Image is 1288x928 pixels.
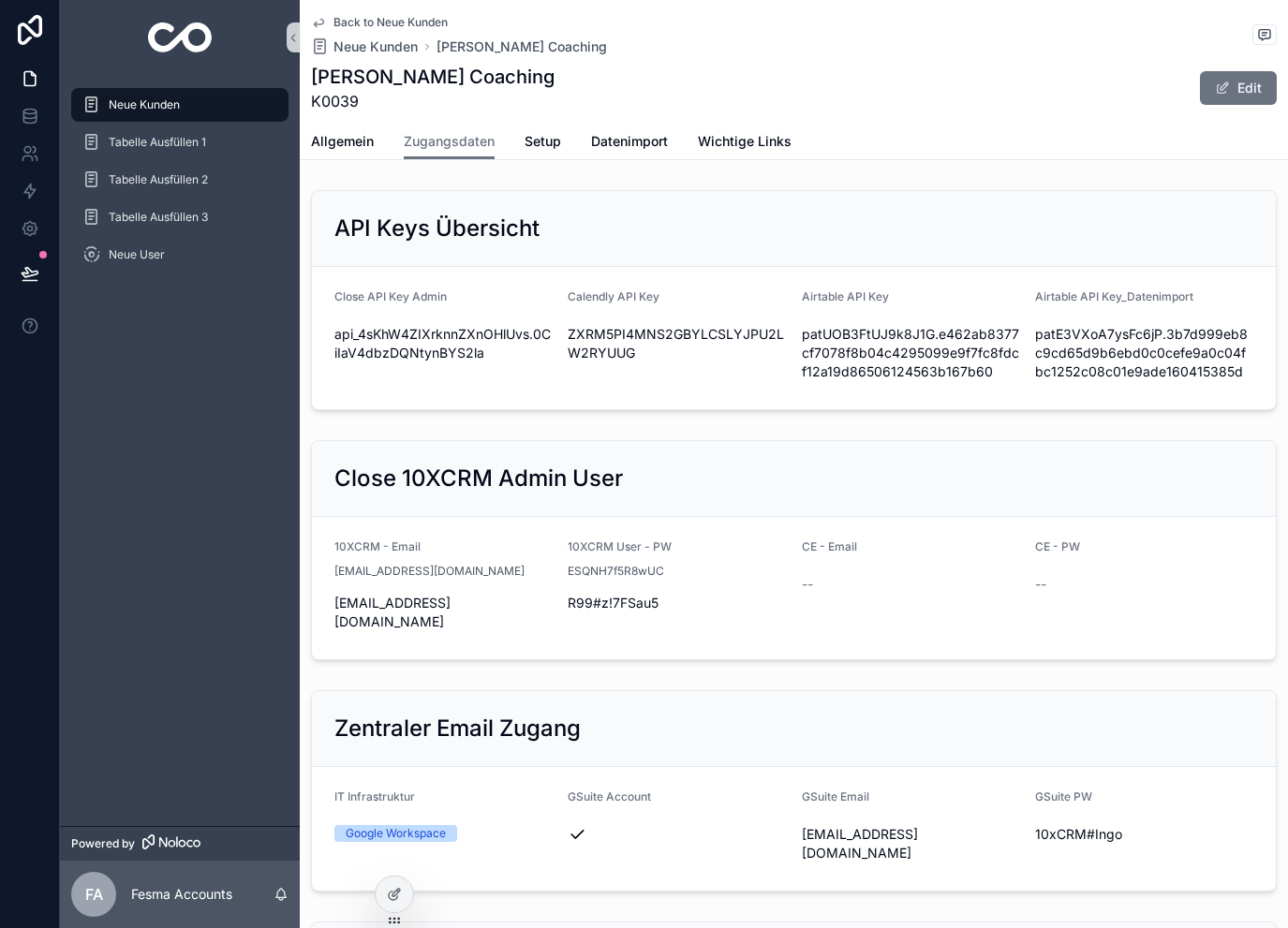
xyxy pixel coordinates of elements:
span: Allgemein [311,132,374,151]
span: Airtable API Key_Datenimport [1035,289,1193,303]
span: ESQNH7f5R8wUC [568,564,664,579]
h1: [PERSON_NAME] Coaching [311,64,555,90]
span: -- [1035,575,1046,594]
span: Datenimport [591,132,668,151]
a: Setup [525,125,561,162]
span: Tabelle Ausfüllen 2 [109,172,208,187]
span: CE - Email [802,539,857,553]
span: GSuite Email [802,789,869,803]
a: Allgemein [311,125,374,162]
h2: Zentraler Email Zugang [334,714,581,744]
span: Neue Kunden [109,97,180,112]
span: 10XCRM User - PW [568,539,672,553]
span: 10XCRM - Email [334,539,421,553]
a: Powered by [60,826,300,861]
span: patUOB3FtUJ9k8J1G.e462ab8377cf7078f8b04c4295099e9f7fc8fdcf12a19d86506124563b167b60 [802,325,1020,381]
span: Wichtige Links [698,132,792,151]
span: Back to Neue Kunden [333,15,448,30]
div: scrollable content [60,75,300,296]
a: Datenimport [591,125,668,162]
h2: API Keys Übersicht [334,214,540,243]
a: Tabelle Ausfüllen 2 [71,163,289,197]
span: Airtable API Key [802,289,889,303]
span: [EMAIL_ADDRESS][DOMAIN_NAME] [802,825,1020,862]
h2: Close 10XCRM Admin User [334,464,623,493]
span: 10xCRM#Ingo [1035,825,1253,844]
a: Neue Kunden [311,37,418,56]
span: CE - PW [1035,539,1080,553]
span: api_4sKhW4ZIXrknnZXnOHlUvs.0CiIaV4dbzDQNtynBYS2la [334,325,553,362]
div: Google Workspace [346,825,446,842]
img: App logo [148,22,213,52]
a: Neue User [71,238,289,272]
a: Zugangsdaten [404,125,495,160]
span: [EMAIL_ADDRESS][DOMAIN_NAME] [334,594,553,631]
p: Fesma Accounts [131,885,232,904]
a: Tabelle Ausfüllen 3 [71,200,289,234]
span: Neue User [109,247,165,262]
span: Powered by [71,836,135,851]
span: Neue Kunden [333,37,418,56]
span: Tabelle Ausfüllen 3 [109,210,208,225]
a: Tabelle Ausfüllen 1 [71,125,289,159]
span: K0039 [311,90,555,112]
span: IT Infrastruktur [334,789,415,803]
span: [EMAIL_ADDRESS][DOMAIN_NAME] [334,564,525,579]
a: Back to Neue Kunden [311,15,448,30]
span: ZXRM5PI4MNS2GBYLCSLYJPU2LW2RYUUG [568,325,786,362]
a: [PERSON_NAME] Coaching [437,37,607,56]
span: FA [85,883,103,906]
span: R99#z!7FSau5 [568,594,786,612]
span: Close API Key Admin [334,289,447,303]
a: Neue Kunden [71,88,289,122]
span: Calendly API Key [568,289,659,303]
span: GSuite Account [568,789,651,803]
a: Wichtige Links [698,125,792,162]
span: -- [802,575,813,594]
span: Tabelle Ausfüllen 1 [109,135,206,150]
span: patE3VXoA7ysFc6jP.3b7d999eb8c9cd65d9b6ebd0c0cefe9a0c04fbc1252c08c01e9ade160415385d [1035,325,1253,381]
span: Zugangsdaten [404,132,495,151]
button: Edit [1200,71,1277,105]
span: GSuite PW [1035,789,1092,803]
span: Setup [525,132,561,151]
